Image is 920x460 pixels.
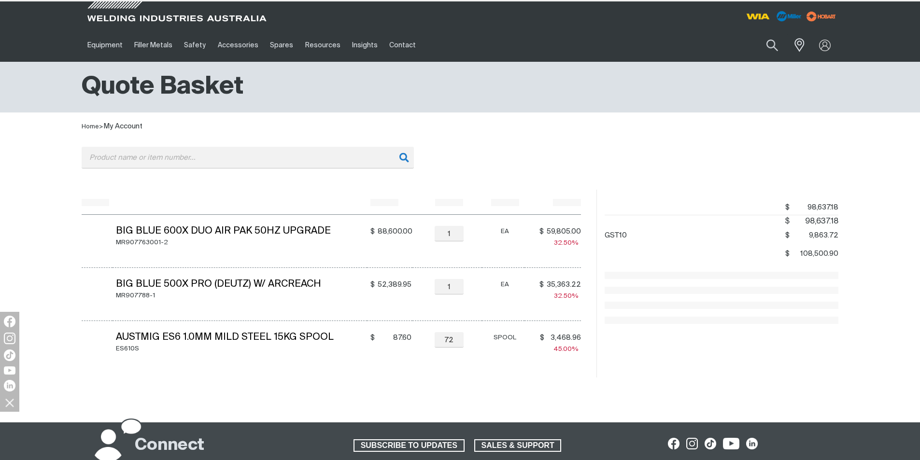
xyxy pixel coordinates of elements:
[82,71,243,103] h1: Quote Basket
[790,215,839,228] span: 98,637.18
[4,366,15,375] img: YouTube
[4,349,15,361] img: TikTok
[554,293,581,299] span: 32.50%
[547,333,581,343] span: 3,468.96
[116,226,331,236] a: Big Blue 600X Duo Air Pak 50Hz Upgrade
[299,28,346,62] a: Resources
[486,332,524,343] div: SPOOL
[743,34,788,56] input: Product name or item number...
[804,9,839,24] img: miller
[370,227,375,237] span: $
[99,124,103,130] span: >
[128,28,178,62] a: Filler Metals
[539,227,544,237] span: $
[790,228,839,243] span: 9,863.72
[540,333,544,343] span: $
[82,28,128,62] a: Equipment
[553,346,581,352] span: 45.00%
[554,240,581,246] span: 32.50%
[354,439,465,452] a: SUBSCRIBE TO UPDATES
[178,28,212,62] a: Safety
[378,280,411,290] span: 52,389.95
[474,439,562,452] a: SALES & SUPPORT
[82,28,650,62] nav: Main
[4,333,15,344] img: Instagram
[116,343,367,354] div: ES610S
[116,237,367,248] div: MR907763001-2
[212,28,264,62] a: Accessories
[486,279,524,290] div: EA
[4,380,15,391] img: LinkedIn
[378,227,412,237] span: 88,600.00
[785,204,790,211] span: $
[103,123,142,130] a: My Account
[547,280,581,290] span: 35,363.22
[82,147,414,168] input: Product name or item number...
[354,439,464,452] span: SUBSCRIBE TO UPDATES
[370,280,375,290] span: $
[785,218,790,225] span: $
[346,28,383,62] a: Insights
[4,316,15,327] img: Facebook
[539,280,544,290] span: $
[790,247,839,261] span: 108,500.90
[135,435,204,456] h2: Connect
[82,124,99,130] a: Home
[605,228,627,243] dt: GST10
[383,28,422,62] a: Contact
[785,232,790,239] span: $
[116,279,321,289] a: Big Blue 500X Pro (Deutz) w/ Arcreach
[116,333,334,342] a: Austmig ES6 1.0mm Mild Steel 15KG Spool
[1,394,18,411] img: hide socials
[486,226,524,237] div: EA
[116,290,367,301] div: MR907788-1
[790,200,839,215] span: 98,637.18
[378,333,411,343] span: 87.60
[785,250,790,257] span: $
[547,227,581,237] span: 59,805.00
[475,439,561,452] span: SALES & SUPPORT
[756,34,789,56] button: Search products
[264,28,299,62] a: Spares
[370,333,375,343] span: $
